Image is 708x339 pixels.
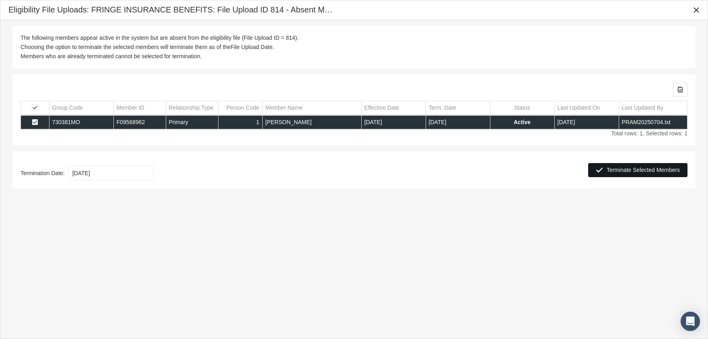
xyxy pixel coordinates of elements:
[265,104,303,112] div: Member Name
[673,82,687,97] div: Export all data to Excel
[226,104,259,112] div: Person Code
[21,169,65,177] b: Termination Date:
[169,104,214,112] div: Relationship Type
[262,116,361,129] td: [PERSON_NAME]
[490,101,554,115] td: Column Status
[554,101,619,115] td: Column Last Updated On
[117,104,144,112] div: Member ID
[32,104,38,112] div: Select all
[619,101,687,115] td: Column Last Updated By
[21,82,687,130] div: Data grid
[588,163,687,177] div: Terminate Selected Members
[113,101,166,115] td: Column Member ID
[21,130,687,137] div: Total rows: 1, Selected rows: 1
[426,116,490,129] td: [DATE]
[166,101,218,115] td: Column Relationship Type
[49,101,113,115] td: Column Group Code
[619,116,687,129] td: PRAM20250704.txt
[554,116,619,129] td: [DATE]
[21,34,687,42] div: The following members appear active in the system but are absent from the eligibility file (File ...
[361,101,426,115] td: Column Effective Date
[689,3,704,17] div: Close
[429,104,456,112] div: Term. Date
[32,119,38,126] div: Select row
[218,101,262,115] td: Column Person Code
[262,101,361,115] td: Column Member Name
[558,104,600,112] div: Last Updated On
[21,53,687,60] div: Members who are already terminated cannot be selected for termination.
[113,116,166,129] td: F09568962
[681,312,700,331] div: Open Intercom Messenger
[21,82,687,97] div: Data grid toolbar
[514,104,530,112] div: Status
[361,116,426,129] td: [DATE]
[231,44,272,50] b: File Upload Date
[607,167,680,173] span: Terminate Selected Members
[166,116,218,129] td: Primary
[426,101,490,115] td: Column Term. Date
[21,43,687,51] div: Choosing the option to terminate the selected members will terminate them as of the .
[52,104,83,112] div: Group Code
[364,104,399,112] div: Effective Date
[49,116,113,129] td: 730381MO
[490,116,554,129] td: Active
[218,116,262,129] td: 1
[8,4,334,15] div: Eligibility File Uploads: FRINGE INSURANCE BENEFITS: File Upload ID 814 - Absent Members
[622,104,664,112] div: Last Updated By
